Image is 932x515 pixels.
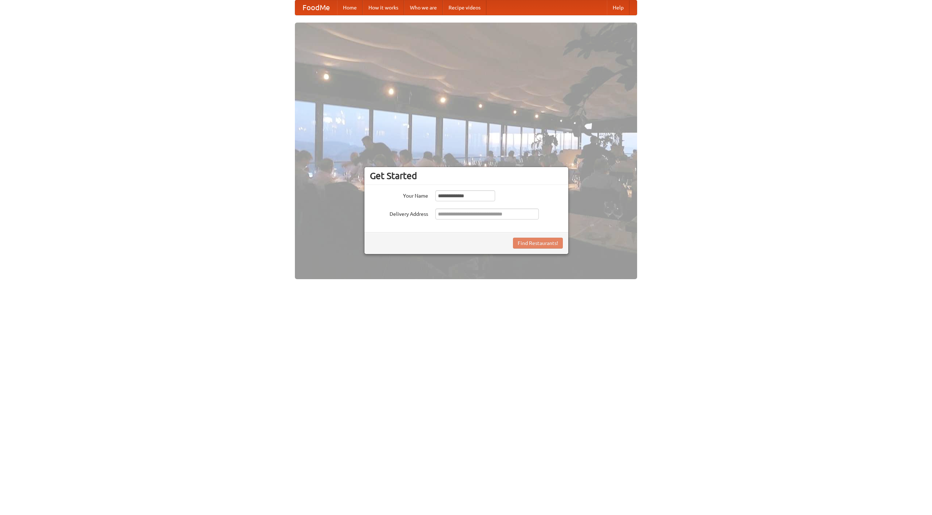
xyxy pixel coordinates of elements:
a: How it works [363,0,404,15]
label: Delivery Address [370,209,428,218]
h3: Get Started [370,170,563,181]
button: Find Restaurants! [513,238,563,249]
a: FoodMe [295,0,337,15]
a: Recipe videos [443,0,486,15]
a: Help [607,0,629,15]
a: Home [337,0,363,15]
label: Your Name [370,190,428,199]
a: Who we are [404,0,443,15]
